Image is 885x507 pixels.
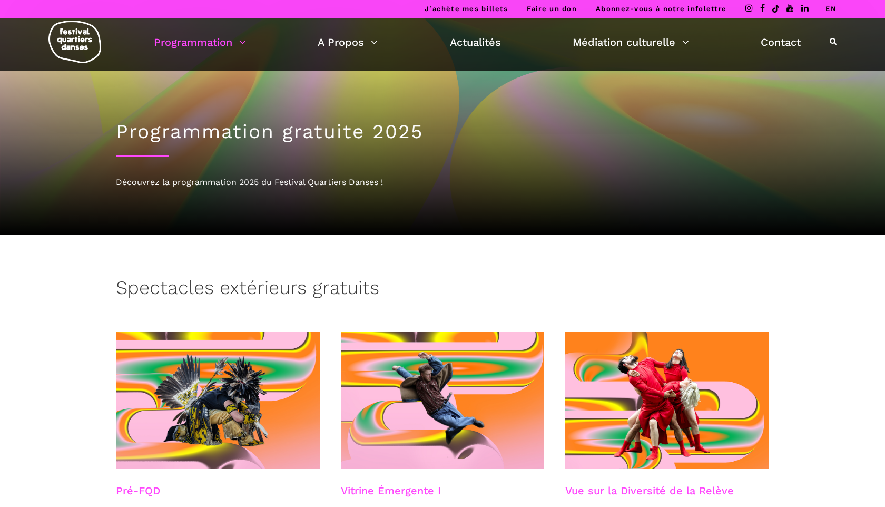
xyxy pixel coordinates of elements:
[154,33,246,51] a: Programmation
[318,33,378,51] a: A Propos
[825,5,837,13] a: EN
[116,175,769,189] div: Découvrez la programmation 2025 du Festival Quartiers Danses !
[48,21,101,63] img: logo-fqd-med
[450,33,501,51] a: Actualités
[425,5,508,13] a: J’achète mes billets
[761,33,801,51] a: Contact
[573,33,689,51] a: Médiation culturelle
[116,277,379,303] h3: Spectacles extérieurs gratuits
[596,5,726,13] a: Abonnez-vous à notre infolettre
[527,5,577,13] a: Faire un don
[116,120,769,143] h1: Programmation gratuite 2025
